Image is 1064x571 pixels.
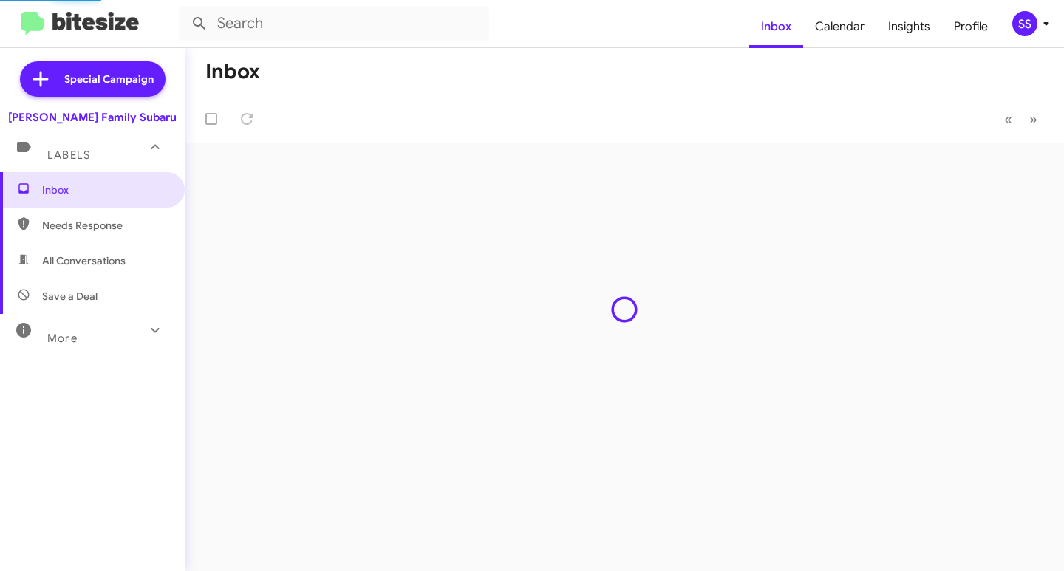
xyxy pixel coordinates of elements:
span: « [1004,110,1012,129]
span: All Conversations [42,253,126,268]
span: Labels [47,148,90,162]
h1: Inbox [205,60,260,83]
input: Search [179,6,489,41]
div: [PERSON_NAME] Family Subaru [8,110,177,125]
span: Needs Response [42,218,168,233]
a: Inbox [749,5,803,48]
span: Save a Deal [42,289,98,304]
span: Special Campaign [64,72,154,86]
span: More [47,332,78,345]
button: Next [1020,104,1046,134]
a: Insights [876,5,942,48]
button: SS [1000,11,1048,36]
a: Special Campaign [20,61,166,97]
nav: Page navigation example [996,104,1046,134]
span: » [1029,110,1037,129]
button: Previous [995,104,1021,134]
a: Profile [942,5,1000,48]
span: Inbox [42,182,168,197]
a: Calendar [803,5,876,48]
div: SS [1012,11,1037,36]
